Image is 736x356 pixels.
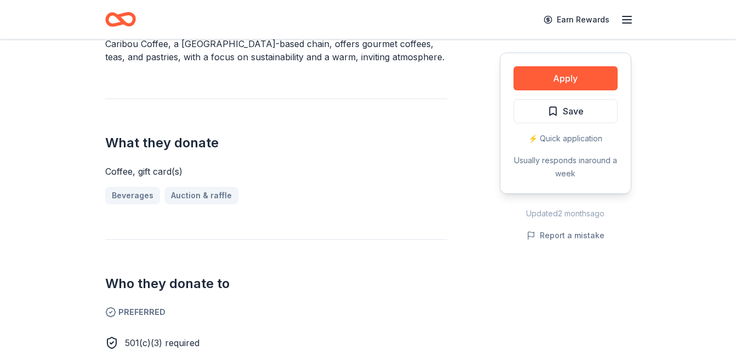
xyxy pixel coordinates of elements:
[514,99,618,123] button: Save
[105,165,447,178] div: Coffee, gift card(s)
[105,7,136,32] a: Home
[514,66,618,90] button: Apply
[125,337,199,348] span: 501(c)(3) required
[105,37,447,64] div: Caribou Coffee, a [GEOGRAPHIC_DATA]-based chain, offers gourmet coffees, teas, and pastries, with...
[105,306,447,319] span: Preferred
[105,275,447,292] h2: Who they donate to
[537,10,616,30] a: Earn Rewards
[500,207,631,220] div: Updated 2 months ago
[527,229,604,242] button: Report a mistake
[105,134,447,152] h2: What they donate
[514,132,618,145] div: ⚡️ Quick application
[563,104,584,118] span: Save
[514,154,618,180] div: Usually responds in around a week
